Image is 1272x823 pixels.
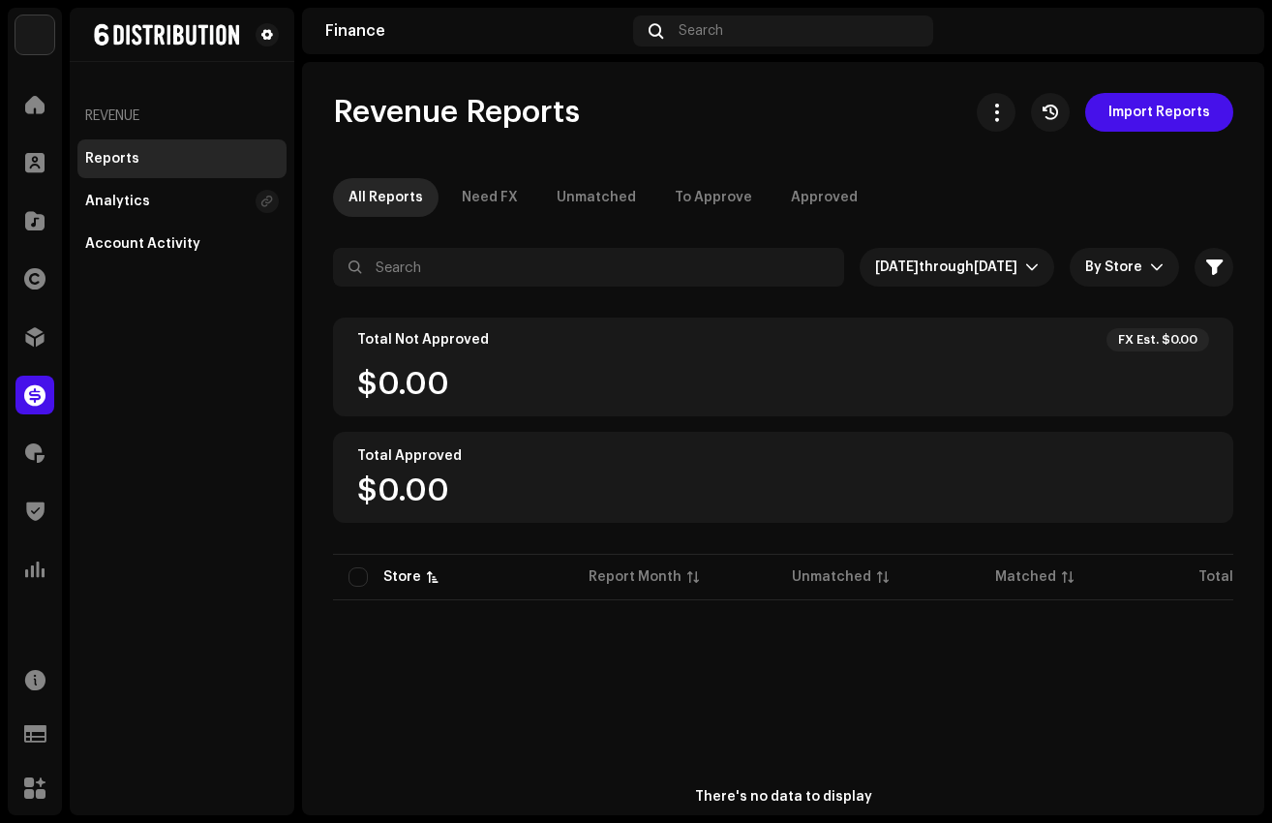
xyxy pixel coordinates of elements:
[1150,248,1164,287] div: dropdown trigger
[791,178,858,217] div: Approved
[462,178,518,217] div: Need FX
[1108,93,1210,132] span: Import Reports
[77,225,287,263] re-m-nav-item: Account Activity
[974,260,1017,274] span: [DATE]
[1085,248,1150,287] span: By Store
[675,178,752,217] div: To Approve
[85,194,150,209] div: Analytics
[679,23,723,39] span: Search
[15,15,54,54] img: fabd7685-461d-4ec7-a3a2-b7df7d31ef80
[875,260,919,274] span: [DATE]
[1210,15,1241,46] img: a79494ee-3d45-4b15-ac8c-797e8d270e91
[1025,248,1039,287] div: dropdown trigger
[85,23,248,46] img: 9a4f9890-667c-4782-a352-758e93be9c8f
[357,332,489,348] div: Total Not Approved
[333,93,580,132] span: Revenue Reports
[875,248,1025,287] span: Last 3 months
[695,787,872,808] div: There's no data to display
[85,151,139,167] div: Reports
[85,236,200,252] div: Account Activity
[557,178,636,217] div: Unmatched
[1085,93,1233,132] button: Import Reports
[77,182,287,221] re-m-nav-item: Analytics
[77,139,287,178] re-m-nav-item: Reports
[357,448,462,464] div: Total Approved
[348,178,423,217] div: All Reports
[325,23,625,39] div: Finance
[333,248,844,287] input: Search
[919,260,974,274] span: through
[77,93,287,139] re-a-nav-header: Revenue
[1118,332,1197,348] div: FX Est. $0.00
